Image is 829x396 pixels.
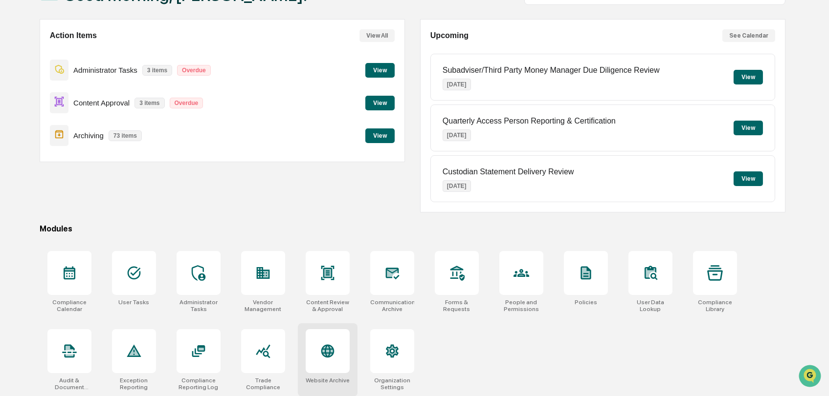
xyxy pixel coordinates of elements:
p: 73 items [109,130,142,141]
a: View [365,98,395,107]
div: Communications Archive [370,299,414,313]
div: 🗄️ [71,124,79,132]
div: Compliance Library [693,299,737,313]
span: Data Lookup [20,142,62,151]
div: Compliance Reporting Log [177,377,221,391]
p: [DATE] [443,129,471,141]
img: 1746055101610-c473b297-6a78-478c-a979-82029cc54cd1 [10,75,27,92]
button: View All [359,29,395,42]
a: 🔎Data Lookup [6,138,66,155]
div: User Data Lookup [628,299,672,313]
p: 3 items [142,65,172,76]
button: View [365,128,395,143]
div: 🔎 [10,143,18,150]
button: View [365,63,395,78]
div: Compliance Calendar [47,299,91,313]
div: Start new chat [33,75,160,84]
a: View [365,130,395,140]
div: Exception Reporting [112,377,156,391]
p: Overdue [177,65,211,76]
div: Policies [575,299,597,306]
div: People and Permissions [499,299,543,313]
a: Powered byPylon [69,165,118,173]
button: View [734,70,763,84]
p: Subadviser/Third Party Money Manager Due Diligence Review [443,66,660,75]
a: 🗄️Attestations [67,119,125,137]
button: View [734,121,763,135]
h2: Action Items [50,31,97,40]
div: 🖐️ [10,124,18,132]
div: Website Archive [306,377,350,384]
div: User Tasks [118,299,149,306]
div: Vendor Management [241,299,285,313]
p: Quarterly Access Person Reporting & Certification [443,117,616,125]
div: Administrator Tasks [177,299,221,313]
div: We're available if you need us! [33,84,124,92]
span: Pylon [97,166,118,173]
p: Overdue [170,98,203,108]
div: Trade Compliance [241,377,285,391]
button: View [734,171,763,186]
iframe: Open customer support [798,364,824,390]
span: Attestations [81,123,121,133]
div: Forms & Requests [435,299,479,313]
div: Organization Settings [370,377,414,391]
h2: Upcoming [430,31,469,40]
button: See Calendar [722,29,775,42]
a: View [365,65,395,74]
p: [DATE] [443,180,471,192]
button: View [365,96,395,110]
a: 🖐️Preclearance [6,119,67,137]
p: How can we help? [10,21,178,36]
span: Preclearance [20,123,63,133]
div: Content Review & Approval [306,299,350,313]
button: Start new chat [166,78,178,89]
p: 3 items [134,98,164,108]
p: Content Approval [73,99,130,107]
div: Audit & Document Logs [47,377,91,391]
p: Administrator Tasks [73,66,137,74]
p: [DATE] [443,79,471,90]
p: Archiving [73,131,104,140]
div: Modules [40,224,786,233]
p: Custodian Statement Delivery Review [443,167,574,176]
